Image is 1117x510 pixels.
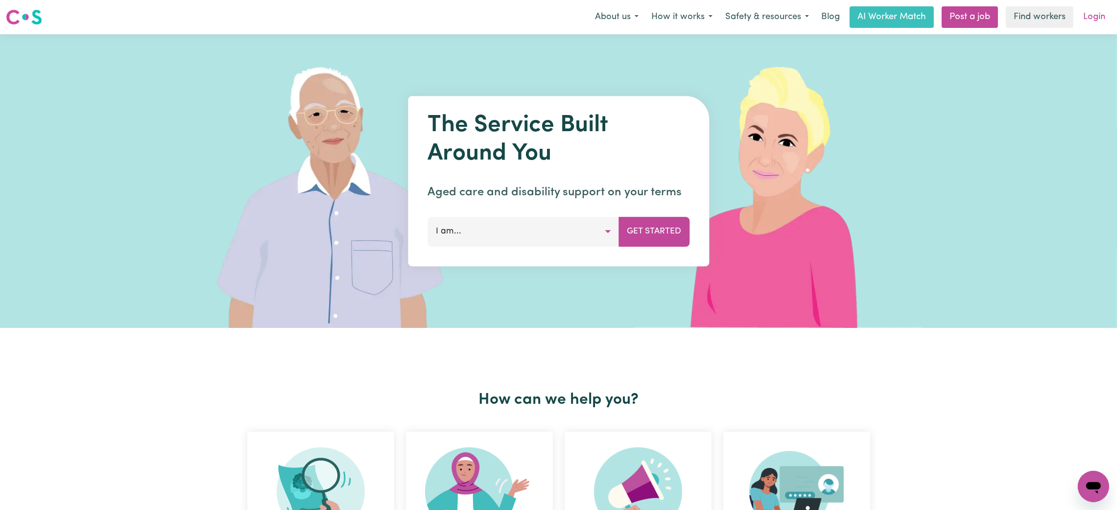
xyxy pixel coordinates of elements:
iframe: Button to launch messaging window, conversation in progress [1078,471,1109,502]
h2: How can we help you? [241,391,876,409]
p: Aged care and disability support on your terms [428,184,689,201]
a: Post a job [942,6,998,28]
a: AI Worker Match [850,6,934,28]
button: I am... [428,217,619,246]
button: How it works [645,7,719,27]
img: Careseekers logo [6,8,42,26]
a: Login [1077,6,1111,28]
a: Careseekers logo [6,6,42,28]
button: Get Started [618,217,689,246]
a: Blog [815,6,846,28]
a: Find workers [1006,6,1073,28]
button: About us [589,7,645,27]
button: Safety & resources [719,7,815,27]
h1: The Service Built Around You [428,112,689,168]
